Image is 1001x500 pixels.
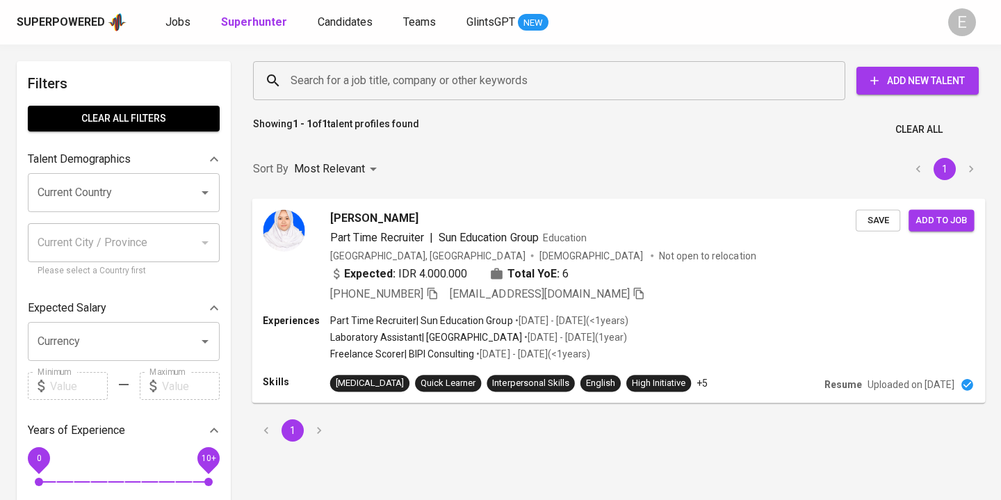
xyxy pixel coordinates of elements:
[330,314,513,328] p: Part Time Recruiter | Sun Education Group
[403,15,436,29] span: Teams
[474,347,589,361] p: • [DATE] - [DATE] ( <1 years )
[863,212,893,228] span: Save
[543,232,587,243] span: Education
[336,377,404,390] div: [MEDICAL_DATA]
[890,117,948,143] button: Clear All
[905,158,984,180] nav: pagination navigation
[856,67,979,95] button: Add New Talent
[162,372,220,400] input: Value
[318,14,375,31] a: Candidates
[28,106,220,131] button: Clear All filters
[108,12,127,33] img: app logo
[466,14,548,31] a: GlintsGPT NEW
[492,377,569,390] div: Interpersonal Skills
[948,8,976,36] div: E
[895,121,943,138] span: Clear All
[294,156,382,182] div: Most Relevant
[263,209,304,251] img: e8f042258bedf4272b681653d4259236.jpg
[403,14,439,31] a: Teams
[421,377,475,390] div: Quick Learner
[344,265,396,282] b: Expected:
[330,248,526,262] div: [GEOGRAPHIC_DATA], [GEOGRAPHIC_DATA]
[282,419,304,442] button: page 1
[201,453,215,463] span: 10+
[868,378,954,392] p: Uploaded on [DATE]
[36,453,41,463] span: 0
[330,265,468,282] div: IDR 4.000.000
[39,110,209,127] span: Clear All filters
[697,376,708,390] p: +5
[263,375,329,389] p: Skills
[507,265,560,282] b: Total YoE:
[934,158,956,180] button: page 1
[221,14,290,31] a: Superhunter
[28,72,220,95] h6: Filters
[28,417,220,444] div: Years of Experience
[221,15,287,29] b: Superhunter
[562,265,569,282] span: 6
[165,14,193,31] a: Jobs
[522,330,627,344] p: • [DATE] - [DATE] ( 1 year )
[294,161,365,177] p: Most Relevant
[28,151,131,168] p: Talent Demographics
[430,229,433,245] span: |
[518,16,548,30] span: NEW
[17,15,105,31] div: Superpowered
[28,145,220,173] div: Talent Demographics
[439,230,538,243] span: Sun Education Group
[856,209,900,231] button: Save
[450,287,630,300] span: [EMAIL_ADDRESS][DOMAIN_NAME]
[17,12,127,33] a: Superpoweredapp logo
[195,183,215,202] button: Open
[513,314,628,328] p: • [DATE] - [DATE] ( <1 years )
[263,314,329,328] p: Experiences
[330,230,424,243] span: Part Time Recruiter
[330,287,423,300] span: [PHONE_NUMBER]
[318,15,373,29] span: Candidates
[915,212,967,228] span: Add to job
[253,199,984,403] a: [PERSON_NAME]Part Time Recruiter|Sun Education GroupEducation[GEOGRAPHIC_DATA], [GEOGRAPHIC_DATA]...
[253,117,419,143] p: Showing of talent profiles found
[28,294,220,322] div: Expected Salary
[824,378,862,392] p: Resume
[909,209,974,231] button: Add to job
[253,419,332,442] nav: pagination navigation
[586,377,615,390] div: English
[322,118,327,129] b: 1
[165,15,190,29] span: Jobs
[632,377,685,390] div: High Initiative
[659,248,756,262] p: Not open to relocation
[466,15,515,29] span: GlintsGPT
[28,300,106,316] p: Expected Salary
[195,332,215,351] button: Open
[253,161,288,177] p: Sort By
[330,347,475,361] p: Freelance Scorer | BIPI Consulting
[293,118,312,129] b: 1 - 1
[38,264,210,278] p: Please select a Country first
[539,248,645,262] span: [DEMOGRAPHIC_DATA]
[330,209,418,226] span: [PERSON_NAME]
[50,372,108,400] input: Value
[28,422,125,439] p: Years of Experience
[330,330,522,344] p: Laboratory Assistant | [GEOGRAPHIC_DATA]
[868,72,968,90] span: Add New Talent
